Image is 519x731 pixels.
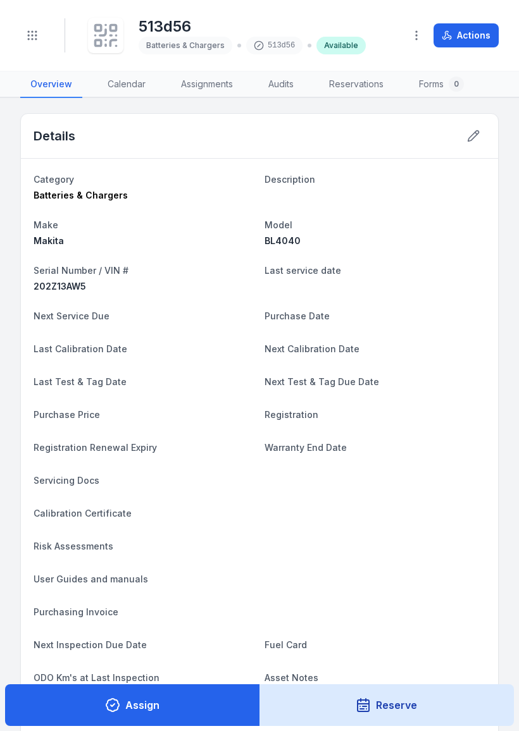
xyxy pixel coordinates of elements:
[34,235,64,246] span: Makita
[34,442,157,453] span: Registration Renewal Expiry
[265,639,307,650] span: Fuel Card
[34,376,127,387] span: Last Test & Tag Date
[34,265,128,276] span: Serial Number / VIN #
[265,409,318,420] span: Registration
[258,71,304,98] a: Audits
[34,281,86,292] span: 202Z13AW5
[246,37,303,54] div: 513d56
[265,219,292,230] span: Model
[146,40,225,50] span: Batteries & Chargers
[434,23,499,47] button: Actions
[139,16,366,37] h1: 513d56
[34,672,159,683] span: ODO Km's at Last Inspection
[34,508,132,519] span: Calibration Certificate
[171,71,243,98] a: Assignments
[265,265,341,276] span: Last service date
[20,71,82,98] a: Overview
[34,409,100,420] span: Purchase Price
[265,343,360,354] span: Next Calibration Date
[265,672,318,683] span: Asset Notes
[34,219,58,230] span: Make
[265,442,347,453] span: Warranty End Date
[259,684,515,726] button: Reserve
[34,639,147,650] span: Next Inspection Due Date
[34,343,127,354] span: Last Calibration Date
[20,23,44,47] button: Toggle navigation
[34,574,148,584] span: User Guides and manuals
[34,190,128,200] span: Batteries & Chargers
[265,310,330,321] span: Purchase Date
[34,310,109,321] span: Next Service Due
[97,71,156,98] a: Calendar
[34,174,74,185] span: Category
[5,684,260,726] button: Assign
[34,606,118,617] span: Purchasing Invoice
[449,77,464,92] div: 0
[319,71,394,98] a: Reservations
[409,71,474,98] a: Forms0
[34,475,99,486] span: Servicing Docs
[34,541,113,551] span: Risk Assessments
[265,174,315,185] span: Description
[34,127,75,145] h2: Details
[265,235,301,246] span: BL4040
[265,376,379,387] span: Next Test & Tag Due Date
[316,37,366,54] div: Available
